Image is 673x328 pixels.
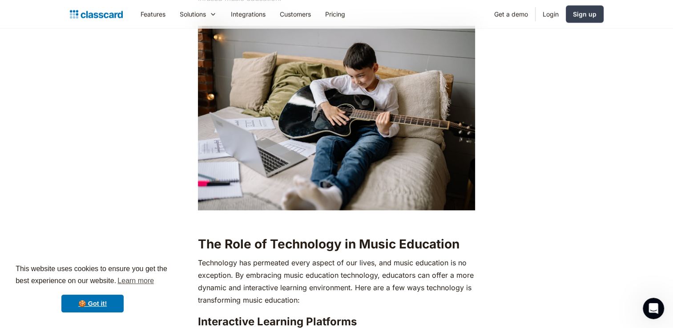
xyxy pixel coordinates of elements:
h2: The Role of Technology in Music Education [198,236,475,252]
div: Solutions [180,9,206,19]
a: Features [133,4,173,24]
a: learn more about cookies [116,274,155,288]
a: dismiss cookie message [61,295,124,312]
p: Technology has permeated every aspect of our lives, and music education is no exception. By embra... [198,256,475,306]
a: Pricing [318,4,352,24]
a: home [70,8,123,20]
p: ‍ [198,215,475,227]
div: Solutions [173,4,224,24]
a: Integrations [224,4,273,24]
iframe: Intercom live chat [643,298,664,319]
a: Get a demo [487,4,535,24]
a: Login [536,4,566,24]
a: Customers [273,4,318,24]
img: a boy sitting on a bed playing a guitar [198,26,475,210]
div: Sign up [573,9,596,19]
div: cookieconsent [7,255,178,321]
a: Sign up [566,5,604,23]
span: This website uses cookies to ensure you get the best experience on our website. [16,264,169,288]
